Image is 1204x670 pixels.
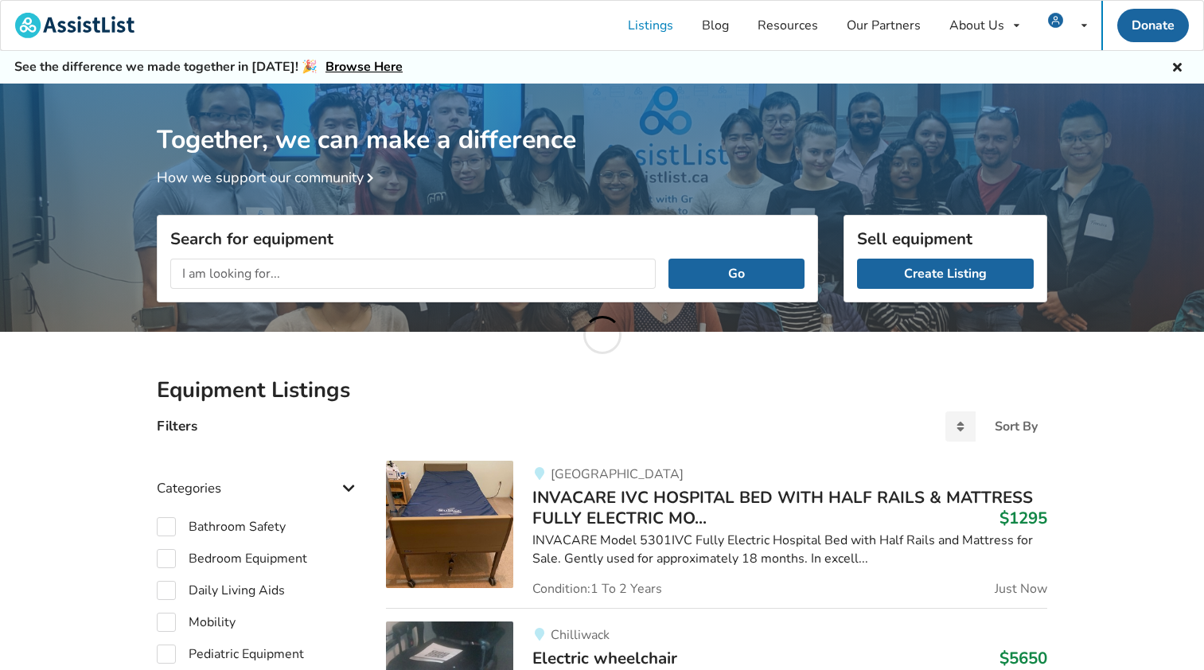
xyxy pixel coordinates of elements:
div: Sort By [995,420,1038,433]
div: Categories [157,448,360,504]
button: Go [668,259,805,289]
a: Our Partners [832,1,935,50]
h4: Filters [157,417,197,435]
a: Donate [1117,9,1189,42]
a: Create Listing [857,259,1034,289]
h3: Sell equipment [857,228,1034,249]
label: Bedroom Equipment [157,549,307,568]
div: About Us [949,19,1004,32]
label: Daily Living Aids [157,581,285,600]
a: Browse Here [325,58,403,76]
label: Pediatric Equipment [157,645,304,664]
span: Chilliwack [551,626,610,644]
h3: $1295 [999,508,1047,528]
label: Bathroom Safety [157,517,286,536]
span: Just Now [995,582,1047,595]
div: INVACARE Model 5301IVC Fully Electric Hospital Bed with Half Rails and Mattress for Sale. Gently ... [532,532,1047,568]
span: Electric wheelchair [532,647,677,669]
h5: See the difference we made together in [DATE]! 🎉 [14,59,403,76]
label: Mobility [157,613,236,632]
span: INVACARE IVC HOSPITAL BED WITH HALF RAILS & MATTRESS FULLY ELECTRIC MO... [532,486,1033,529]
h3: $5650 [999,648,1047,668]
a: Listings [614,1,688,50]
h3: Search for equipment [170,228,805,249]
img: bedroom equipment-invacare ivc hospital bed with half rails & mattress fully electric model 5301 [386,461,513,588]
img: assistlist-logo [15,13,134,38]
a: bedroom equipment-invacare ivc hospital bed with half rails & mattress fully electric model 5301[... [386,461,1047,609]
img: user icon [1048,13,1063,28]
input: I am looking for... [170,259,656,289]
h1: Together, we can make a difference [157,84,1047,156]
a: Resources [743,1,832,50]
a: Blog [688,1,743,50]
h2: Equipment Listings [157,376,1047,404]
span: [GEOGRAPHIC_DATA] [551,465,684,483]
a: How we support our community [157,168,380,187]
span: Condition: 1 To 2 Years [532,582,662,595]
